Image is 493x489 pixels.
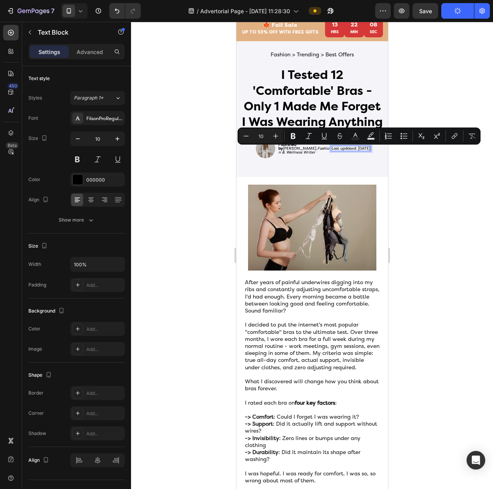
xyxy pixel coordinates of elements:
[42,121,60,129] strong: Published by
[86,326,123,333] div: Add...
[95,125,134,129] p: Last updated: [DATE]
[70,91,125,105] button: Paragraph 1*
[28,370,53,381] div: Shape
[28,176,40,183] div: Color
[28,281,46,288] div: Padding
[9,427,42,434] strong: -> Durability
[3,3,58,19] button: 7
[109,3,141,19] div: Undo/Redo
[5,46,146,107] strong: I Tested 12 'Comfortable' Bras - Only 1 Made Me Forget I Was Wearing Anything
[8,163,144,249] img: gempages_562691202495808386-39369243-0fac-4c4f-ad6d-807b08f1a8a1.png
[59,216,95,224] div: Show more
[28,306,66,316] div: Background
[42,121,94,133] p: [PERSON_NAME],
[86,282,123,289] div: Add...
[9,257,143,293] p: After years of painful underwires digging into my ribs and constantly adjusting uncomfortable str...
[28,325,40,332] div: Color
[28,410,44,417] div: Corner
[28,455,51,466] div: Align
[236,22,388,489] iframe: Design area
[9,300,143,349] p: I decided to put the internet's most popular "comfortable" bras to the ultimate test. Over three ...
[34,30,117,36] span: Fashion > Trending > Best Offers
[9,449,143,463] p: I was hopeful. I was ready for comfort. I was so, so wrong about most of them.
[51,6,54,16] p: 7
[28,346,42,353] div: Image
[28,94,42,101] div: Styles
[9,399,143,413] p: : Did it actually lift and support without wires?
[6,142,19,148] div: Beta
[19,117,39,136] img: gempages_562691202495808386-5218911e-592e-4387-bd44-f58bc948b982.jpg
[419,8,432,14] span: Save
[197,7,199,15] span: /
[42,124,93,133] i: Fashion & Wellness Writer
[413,3,438,19] button: Save
[58,378,99,384] strong: four key factors
[74,94,103,101] span: Paragraph 1*
[9,427,143,441] p: : Did it maintain its shape after washing?
[467,451,485,470] div: Open Intercom Messenger
[9,378,143,385] p: I rated each bra on :
[94,124,135,129] div: Rich Text Editor. Editing area: main
[28,195,50,205] div: Align
[28,75,50,82] div: Text style
[28,213,125,227] button: Show more
[28,430,46,437] div: Shadow
[6,8,82,13] strong: UP TO 53% OFF WITH FREE GIFTS
[9,413,43,420] strong: -> Invisibility
[94,7,102,14] p: HRS
[133,7,141,14] p: SEC
[27,0,61,6] strong: 🍁 Fall Sale
[28,389,44,396] div: Border
[86,390,123,397] div: Add...
[114,7,122,14] p: MIN
[86,176,123,183] div: 000000
[9,392,143,399] p: : Could I forget I was wearing it?
[9,399,37,405] strong: -> Support
[9,356,143,370] p: What I discovered will change how you think about bras forever.
[28,115,38,122] div: Font
[200,7,290,15] span: Advertorial Page - [DATE] 11:28:30
[9,413,143,427] p: : Zero lines or bumps under any clothing
[86,430,123,437] div: Add...
[28,241,49,251] div: Size
[9,392,37,398] strong: -> Comfort
[7,83,19,89] div: 450
[38,28,104,37] p: Text Block
[28,133,49,144] div: Size
[38,48,60,56] p: Settings
[28,261,41,268] div: Width
[77,48,103,56] p: Advanced
[86,410,123,417] div: Add...
[86,346,123,353] div: Add...
[71,257,124,271] input: Auto
[86,115,123,122] div: FilsonProRegular
[238,127,481,145] div: Editor contextual toolbar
